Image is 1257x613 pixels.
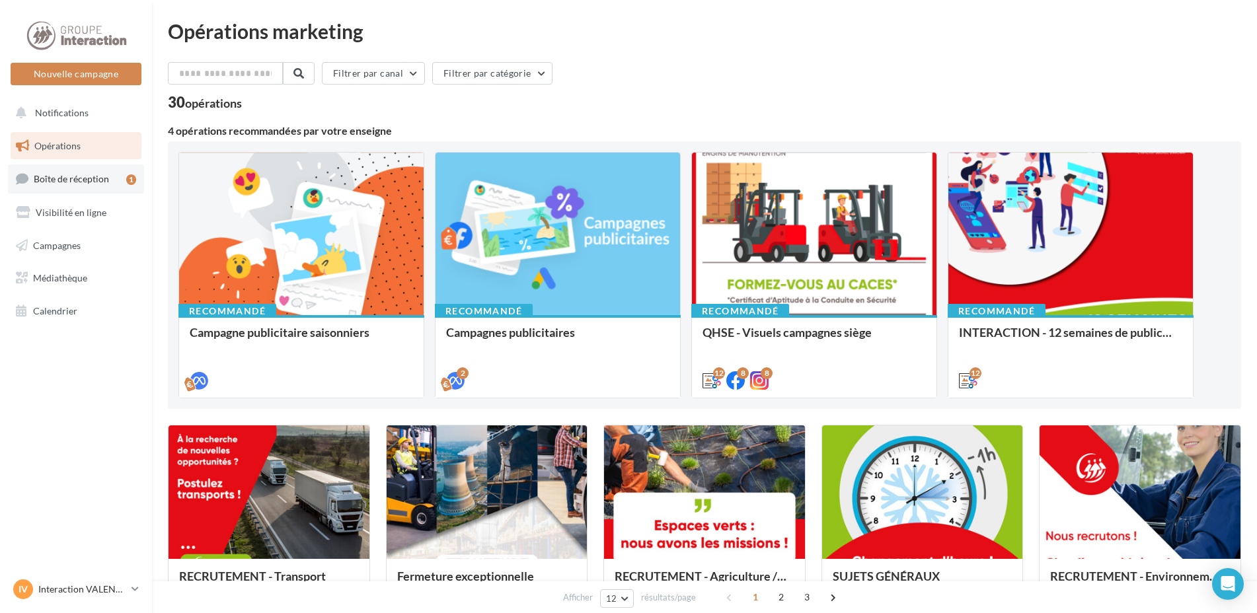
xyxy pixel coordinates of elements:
div: 12 [970,367,981,379]
span: Boîte de réception [34,173,109,184]
div: Recommandé [178,304,276,318]
p: Interaction VALENCE [38,583,126,596]
div: Recommandé [435,304,533,318]
span: Opérations [34,140,81,151]
a: Boîte de réception1 [8,164,144,193]
a: IV Interaction VALENCE [11,577,141,602]
div: RECRUTEMENT - Agriculture / Espaces verts [615,569,794,596]
span: Calendrier [33,305,77,316]
div: QHSE - Visuels campagnes siège [703,326,926,352]
button: 12 [600,589,634,608]
div: SUJETS GÉNÉRAUX [833,569,1012,596]
div: Opérations marketing [168,21,1241,41]
div: Fermeture exceptionnelle [397,569,577,596]
span: résultats/page [641,591,696,604]
a: Opérations [8,132,144,160]
span: Visibilité en ligne [36,207,106,218]
div: 4 opérations recommandées par votre enseigne [168,126,1241,136]
a: Visibilité en ligne [8,199,144,227]
div: RECRUTEMENT - Transport [179,569,359,596]
div: Recommandé [948,304,1046,318]
button: Filtrer par canal [322,62,425,85]
span: IV [19,583,28,596]
span: 12 [606,593,617,604]
div: RECRUTEMENT - Environnement [1050,569,1230,596]
button: Nouvelle campagne [11,63,141,85]
span: Notifications [35,107,89,118]
div: 1 [126,174,136,185]
div: 12 [713,367,725,379]
a: Calendrier [8,297,144,325]
div: Campagne publicitaire saisonniers [190,326,413,352]
button: Filtrer par catégorie [432,62,552,85]
span: Afficher [563,591,593,604]
span: 3 [796,587,818,608]
div: INTERACTION - 12 semaines de publication [959,326,1182,352]
div: Recommandé [691,304,789,318]
button: Notifications [8,99,139,127]
div: 8 [737,367,749,379]
div: opérations [185,97,242,109]
a: Campagnes [8,232,144,260]
span: Campagnes [33,239,81,250]
span: 2 [771,587,792,608]
div: 2 [457,367,469,379]
div: 30 [168,95,242,110]
div: Open Intercom Messenger [1212,568,1244,600]
span: 1 [745,587,766,608]
div: 8 [761,367,773,379]
a: Médiathèque [8,264,144,292]
span: Médiathèque [33,272,87,283]
div: Campagnes publicitaires [446,326,669,352]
